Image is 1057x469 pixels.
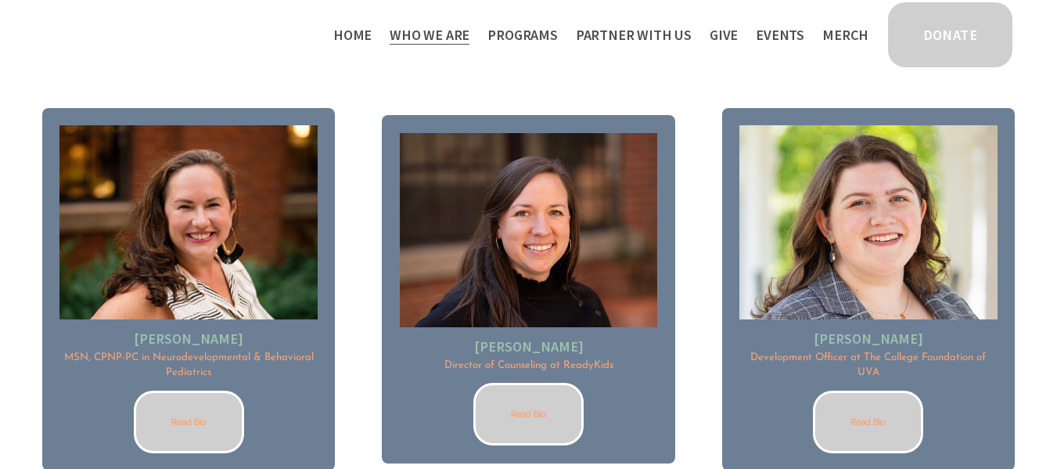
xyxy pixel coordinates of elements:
[390,22,469,48] a: folder dropdown
[134,391,244,453] a: Read Bio
[576,23,692,46] span: Partner With Us
[756,22,804,48] a: Events
[59,351,317,380] p: MSN, CPNP-PC in Neurodevelopmental & Behavioral Pediatrics
[710,22,738,48] a: Give
[576,22,692,48] a: folder dropdown
[59,330,317,348] h2: [PERSON_NAME]
[473,383,584,446] a: Read Bio
[487,23,558,46] span: Programs
[400,337,657,356] h2: [PERSON_NAME]
[400,359,657,373] p: Director of Counseling at ReadyKids
[333,22,372,48] a: Home
[739,351,997,380] p: Development Officer at The College Foundation of UVA
[739,330,997,348] h2: [PERSON_NAME]
[390,23,469,46] span: Who We Are
[822,22,868,48] a: Merch
[487,22,558,48] a: folder dropdown
[813,391,923,453] a: Read Bio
